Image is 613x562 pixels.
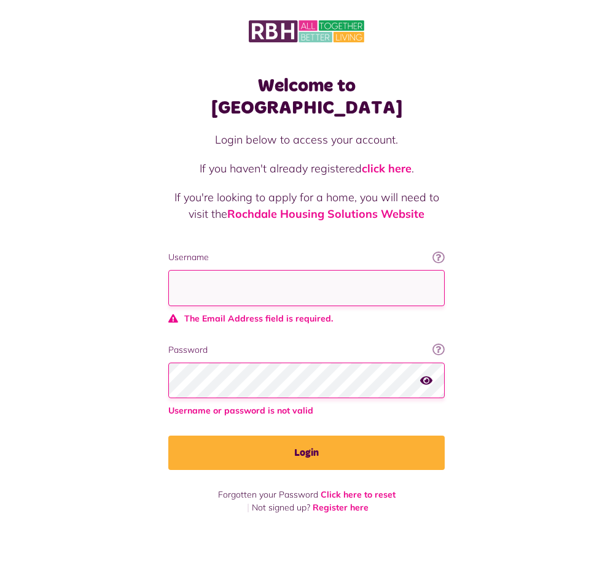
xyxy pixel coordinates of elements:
[168,344,445,356] label: Password
[218,489,318,500] span: Forgotten your Password
[249,18,364,44] img: MyRBH
[168,404,445,417] span: Username or password is not valid
[168,251,445,264] label: Username
[252,502,310,513] span: Not signed up?
[168,312,445,325] span: The Email Address field is required.
[168,189,445,222] p: If you're looking to apply for a home, you will need to visit the
[168,160,445,177] p: If you haven't already registered .
[313,502,369,513] a: Register here
[321,489,396,500] a: Click here to reset
[168,75,445,119] h1: Welcome to [GEOGRAPHIC_DATA]
[227,207,424,221] a: Rochdale Housing Solutions Website
[168,131,445,148] p: Login below to access your account.
[362,161,412,175] a: click here
[168,436,445,470] button: Login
